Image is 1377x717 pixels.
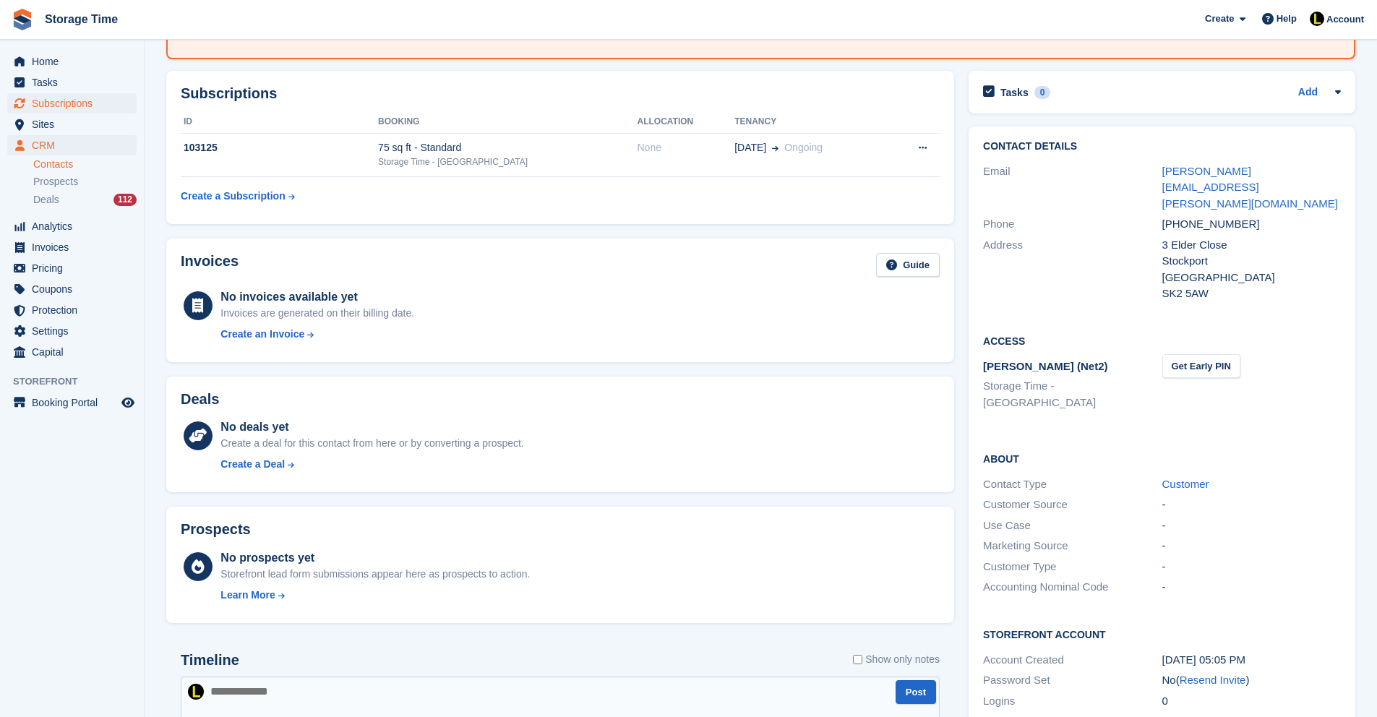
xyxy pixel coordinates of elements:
a: menu [7,237,137,257]
a: Create a Subscription [181,183,295,210]
h2: Prospects [181,521,251,538]
a: menu [7,279,137,299]
a: menu [7,72,137,93]
span: [DATE] [734,140,766,155]
div: Accounting Nominal Code [983,579,1162,596]
span: Storefront [13,374,144,389]
a: menu [7,258,137,278]
div: No invoices available yet [220,288,414,306]
a: menu [7,300,137,320]
a: Prospects [33,174,137,189]
span: Ongoing [784,142,823,153]
h2: Contact Details [983,141,1341,153]
span: Analytics [32,216,119,236]
div: Email [983,163,1162,212]
th: ID [181,111,378,134]
a: menu [7,51,137,72]
div: - [1162,559,1341,575]
button: Get Early PIN [1162,354,1240,378]
a: Create a Deal [220,457,523,472]
span: Prospects [33,175,78,189]
div: Create a deal for this contact from here or by converting a prospect. [220,436,523,451]
h2: Access [983,333,1341,348]
span: Help [1277,12,1297,26]
a: Storage Time [39,7,124,31]
li: Storage Time - [GEOGRAPHIC_DATA] [983,378,1162,411]
h2: Invoices [181,253,239,277]
div: [DATE] 05:05 PM [1162,652,1341,669]
span: Booking Portal [32,392,119,413]
div: 3 Elder Close [1162,237,1341,254]
div: SK2 5AW [1162,285,1341,302]
h2: Storefront Account [983,627,1341,641]
img: Laaibah Sarwar [188,684,204,700]
span: Subscriptions [32,93,119,113]
button: Post [896,680,936,704]
a: menu [7,321,137,341]
div: Password Set [983,672,1162,689]
a: Resend Invite [1180,674,1246,686]
span: Pricing [32,258,119,278]
th: Tenancy [734,111,887,134]
label: Show only notes [853,652,940,667]
input: Show only notes [853,652,862,667]
div: Create a Deal [220,457,285,472]
div: Contact Type [983,476,1162,493]
div: Logins [983,693,1162,710]
h2: About [983,451,1341,465]
div: Account Created [983,652,1162,669]
span: ( ) [1176,674,1250,686]
h2: Deals [181,391,219,408]
div: No [1162,672,1341,689]
a: Contacts [33,158,137,171]
div: Invoices are generated on their billing date. [220,306,414,321]
a: menu [7,342,137,362]
div: - [1162,497,1341,513]
a: Learn More [220,588,530,603]
div: Use Case [983,518,1162,534]
a: menu [7,135,137,155]
a: menu [7,93,137,113]
span: Home [32,51,119,72]
div: None [637,140,734,155]
div: - [1162,518,1341,534]
div: 0 [1034,86,1051,99]
div: Address [983,237,1162,302]
div: Storage Time - [GEOGRAPHIC_DATA] [378,155,637,168]
img: Laaibah Sarwar [1310,12,1324,26]
div: Customer Source [983,497,1162,513]
span: CRM [32,135,119,155]
a: menu [7,392,137,413]
h2: Tasks [1000,86,1029,99]
div: Customer Type [983,559,1162,575]
span: Capital [32,342,119,362]
div: Learn More [220,588,275,603]
div: Marketing Source [983,538,1162,554]
div: - [1162,538,1341,554]
a: Preview store [119,394,137,411]
div: [PHONE_NUMBER] [1162,216,1341,233]
div: 103125 [181,140,378,155]
span: Sites [32,114,119,134]
h2: Subscriptions [181,85,940,102]
span: Deals [33,193,59,207]
div: No deals yet [220,418,523,436]
th: Allocation [637,111,734,134]
a: Create an Invoice [220,327,414,342]
span: Create [1205,12,1234,26]
span: Coupons [32,279,119,299]
a: [PERSON_NAME][EMAIL_ADDRESS][PERSON_NAME][DOMAIN_NAME] [1162,165,1338,210]
div: Phone [983,216,1162,233]
a: Deals 112 [33,192,137,207]
a: Guide [876,253,940,277]
span: [PERSON_NAME] (Net2) [983,360,1108,372]
span: Account [1326,12,1364,27]
a: menu [7,114,137,134]
span: Settings [32,321,119,341]
div: [GEOGRAPHIC_DATA] [1162,270,1341,286]
div: - [1162,579,1341,596]
a: menu [7,216,137,236]
span: Invoices [32,237,119,257]
a: Add [1298,85,1318,101]
h2: Timeline [181,652,239,669]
